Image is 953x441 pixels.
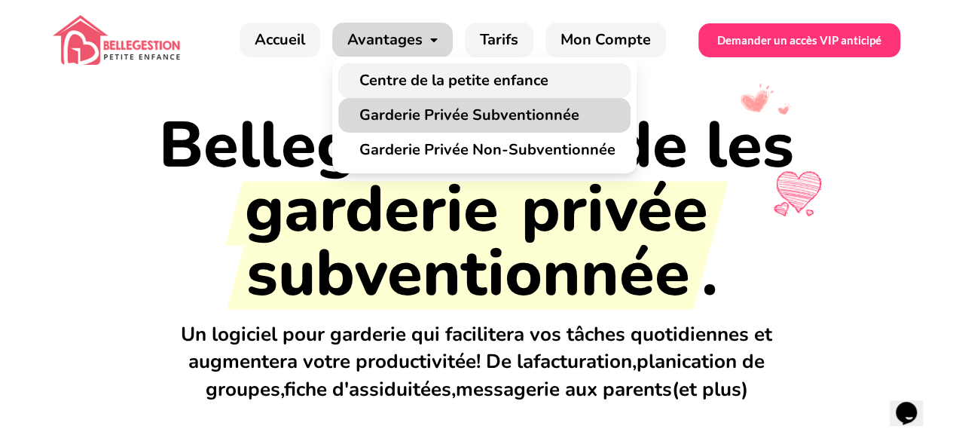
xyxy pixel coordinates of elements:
span: subventionnée [235,242,701,306]
span: fiche d'assiduitées [284,376,451,403]
a: Mon Compte [545,23,666,57]
a: Avantages [332,23,453,57]
h3: Un logiciel pour garderie qui facilitera vos tâches quotidiennes et augmentera votre productivité... [138,321,816,403]
a: Accueil [240,23,320,57]
a: Garderie Privée Non-Subventionnée [338,133,631,167]
ul: Avantages [332,57,637,173]
img: bellegestion_heart3 [777,103,792,115]
a: Garderie Privée Subventionnée [338,98,631,133]
img: bellegestion_heart2 [767,171,827,216]
img: bellegestion_heart3 [738,84,776,112]
span: facturation [533,348,632,375]
a: Tarifs [465,23,533,57]
span: privée [510,178,719,242]
span: messagerie aux parents [456,376,672,403]
span: planication de groupes [206,348,765,402]
iframe: chat widget [890,381,938,426]
a: Demander un accès VIP anticipé [698,23,900,57]
span: Bellegestion aide les [159,102,794,189]
span: garderie [234,178,510,242]
a: Centre de la petite enfance [338,63,631,98]
span: . [701,230,718,317]
span: Demander un accès VIP anticipé [717,35,881,46]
